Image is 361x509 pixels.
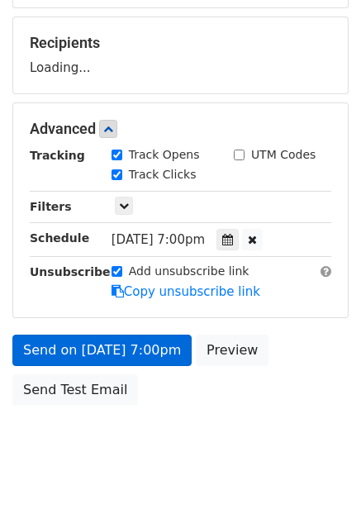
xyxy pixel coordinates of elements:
div: Loading... [30,34,331,77]
label: Add unsubscribe link [129,263,249,280]
h5: Advanced [30,120,331,138]
strong: Tracking [30,149,85,162]
strong: Filters [30,200,72,213]
a: Preview [196,335,268,366]
a: Send Test Email [12,374,138,406]
a: Copy unsubscribe link [112,284,260,299]
strong: Unsubscribe [30,265,111,278]
iframe: Chat Widget [278,430,361,509]
label: Track Clicks [129,166,197,183]
span: [DATE] 7:00pm [112,232,205,247]
a: Send on [DATE] 7:00pm [12,335,192,366]
h5: Recipients [30,34,331,52]
label: UTM Codes [251,146,316,164]
label: Track Opens [129,146,200,164]
strong: Schedule [30,231,89,245]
